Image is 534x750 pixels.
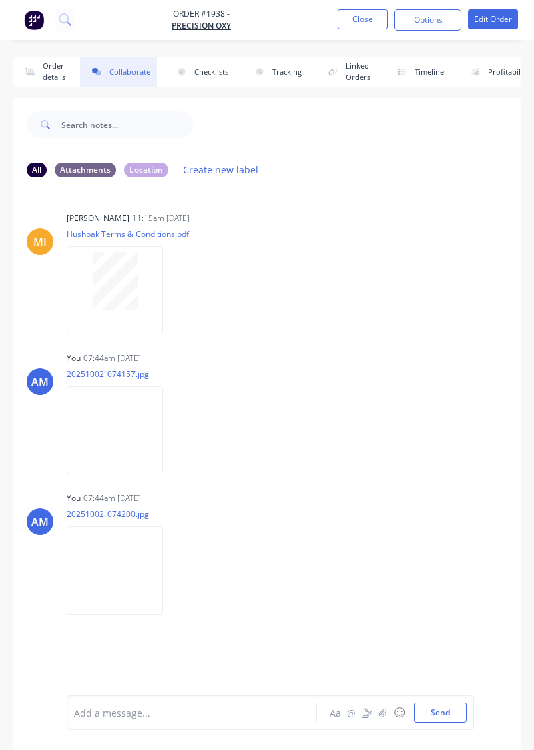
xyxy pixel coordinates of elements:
[61,111,194,138] input: Search notes...
[31,374,49,390] div: AM
[124,163,168,177] div: Location
[468,9,518,29] button: Edit Order
[83,492,141,504] div: 07:44am [DATE]
[13,57,72,87] button: Order details
[67,508,176,520] p: 20251002_074200.jpg
[327,705,343,721] button: Aa
[172,8,231,20] span: Order #1938 -
[67,368,176,380] p: 20251002_074157.jpg
[391,705,407,721] button: ☺
[414,703,467,723] button: Send
[55,163,116,177] div: Attachments
[243,57,308,87] button: Tracking
[67,212,129,224] div: [PERSON_NAME]
[132,212,190,224] div: 11:15am [DATE]
[338,9,388,29] button: Close
[176,161,266,179] button: Create new label
[394,9,461,31] button: Options
[385,57,451,87] button: Timeline
[67,352,81,364] div: You
[343,705,359,721] button: @
[67,228,189,240] p: Hushpak Terms & Conditions.pdf
[24,10,44,30] img: Factory
[316,57,377,87] button: Linked Orders
[27,163,47,177] div: All
[67,492,81,504] div: You
[165,57,235,87] button: Checklists
[31,514,49,530] div: AM
[172,20,231,32] a: Precision Oxy
[83,352,141,364] div: 07:44am [DATE]
[33,234,47,250] div: MI
[80,57,157,87] button: Collaborate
